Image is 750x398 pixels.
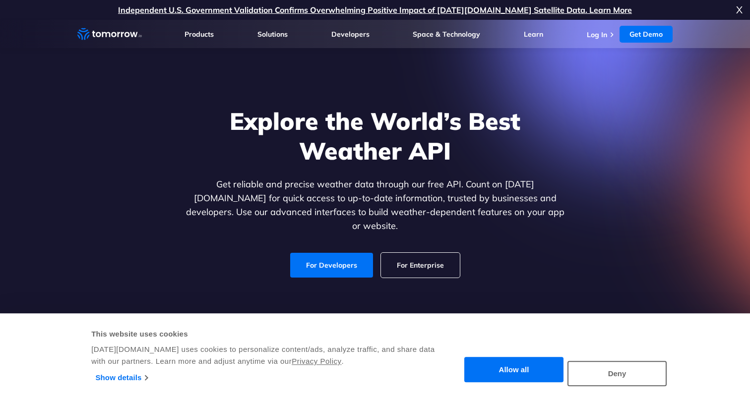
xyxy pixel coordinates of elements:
div: This website uses cookies [91,328,436,340]
a: Privacy Policy [292,357,341,365]
a: Products [185,30,214,39]
a: For Enterprise [381,253,460,278]
a: For Developers [290,253,373,278]
a: Get Demo [620,26,673,43]
h1: Explore the World’s Best Weather API [184,106,566,166]
a: Developers [331,30,370,39]
a: Home link [77,27,142,42]
button: Deny [567,361,667,386]
a: Independent U.S. Government Validation Confirms Overwhelming Positive Impact of [DATE][DOMAIN_NAM... [118,5,632,15]
p: Get reliable and precise weather data through our free API. Count on [DATE][DOMAIN_NAME] for quic... [184,177,566,233]
a: Show details [96,370,148,385]
div: [DATE][DOMAIN_NAME] uses cookies to personalize content/ads, analyze traffic, and share data with... [91,343,436,367]
a: Log In [587,30,607,39]
a: Space & Technology [413,30,480,39]
a: Learn [524,30,543,39]
a: Solutions [257,30,288,39]
button: Allow all [464,357,563,383]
